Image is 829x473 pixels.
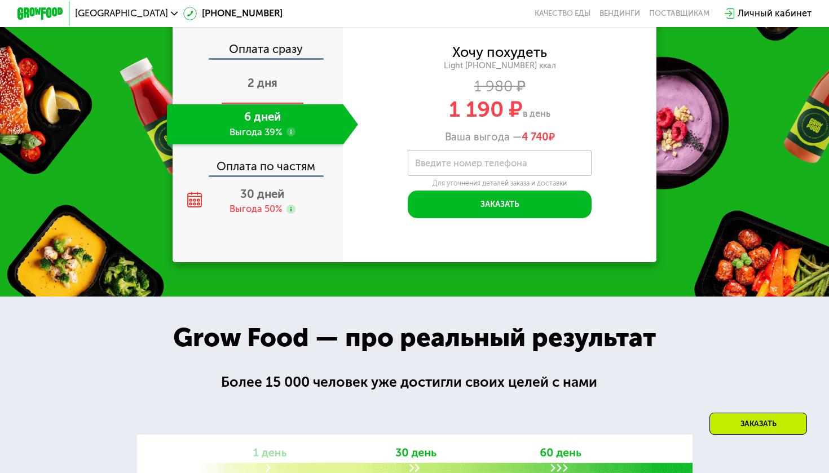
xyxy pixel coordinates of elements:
[523,108,550,119] span: в день
[415,160,527,166] label: Введите номер телефона
[408,191,592,218] button: Заказать
[230,203,282,216] div: Выгода 50%
[248,76,277,90] span: 2 дня
[522,131,555,143] span: ₽
[174,149,343,176] div: Оплата по частям
[599,9,640,18] a: Вендинги
[738,7,812,21] div: Личный кабинет
[153,318,676,357] div: Grow Food — про реальный результат
[535,9,590,18] a: Качество еды
[174,43,343,59] div: Оплата сразу
[408,179,592,188] div: Для уточнения деталей заказа и доставки
[709,413,807,435] div: Заказать
[522,131,549,143] span: 4 740
[343,61,656,71] div: Light [PHONE_NUMBER] ккал
[343,131,656,143] div: Ваша выгода —
[649,9,709,18] div: поставщикам
[75,9,168,18] span: [GEOGRAPHIC_DATA]
[240,187,284,201] span: 30 дней
[183,7,283,21] a: [PHONE_NUMBER]
[221,372,608,393] div: Более 15 000 человек уже достигли своих целей с нами
[449,96,523,122] span: 1 190 ₽
[343,80,656,93] div: 1 980 ₽
[452,46,547,59] div: Хочу похудеть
